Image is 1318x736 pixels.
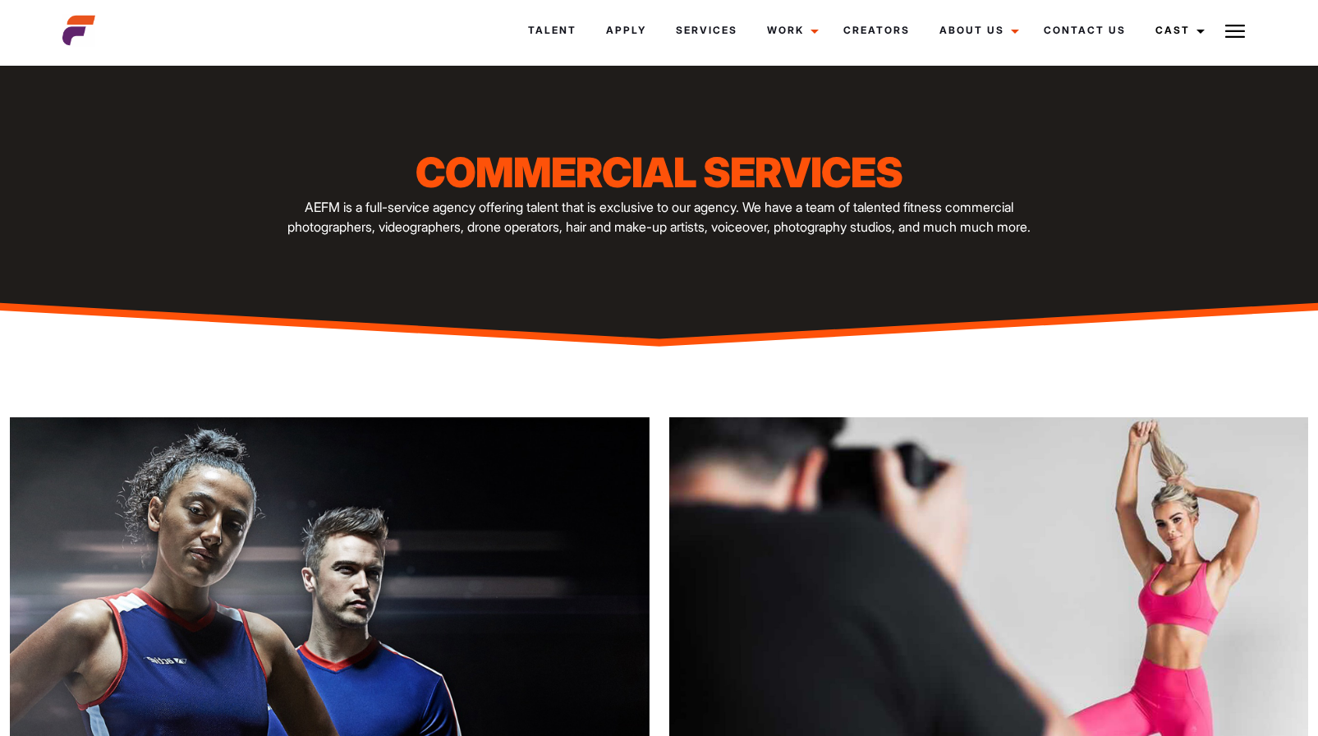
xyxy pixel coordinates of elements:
[925,8,1029,53] a: About Us
[1141,8,1215,53] a: Cast
[661,8,752,53] a: Services
[829,8,925,53] a: Creators
[1029,8,1141,53] a: Contact Us
[591,8,661,53] a: Apply
[264,197,1053,237] p: AEFM is a full-service agency offering talent that is exclusive to our agency. We have a team of ...
[1225,21,1245,41] img: Burger icon
[264,148,1053,197] h1: Commercial Services
[62,14,95,47] img: cropped-aefm-brand-fav-22-square.png
[513,8,591,53] a: Talent
[752,8,829,53] a: Work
